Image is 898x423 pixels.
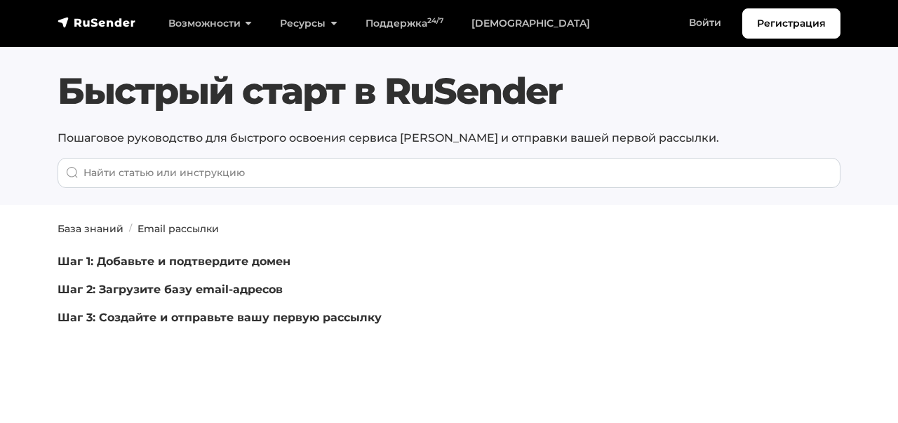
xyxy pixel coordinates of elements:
a: Ресурсы [266,9,351,38]
input: Найти статью или инструкцию [58,158,840,188]
img: RuSender [58,15,136,29]
p: Пошаговое руководство для быстрого освоения сервиса [PERSON_NAME] и отправки вашей первой рассылки. [58,130,840,147]
h1: Быстрый старт в RuSender [58,69,840,113]
a: Регистрация [742,8,840,39]
a: Войти [675,8,735,37]
a: Шаг 1: Добавьте и подтвердите домен [58,255,290,268]
a: Возможности [154,9,266,38]
a: Поддержка24/7 [351,9,457,38]
a: База знаний [58,222,123,235]
nav: breadcrumb [49,222,849,236]
img: Поиск [66,166,79,179]
a: Шаг 3: Создайте и отправьте вашу первую рассылку [58,311,382,324]
sup: 24/7 [427,16,443,25]
a: Шаг 2: Загрузите базу email-адресов [58,283,283,296]
a: Email рассылки [138,222,219,235]
a: [DEMOGRAPHIC_DATA] [457,9,604,38]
